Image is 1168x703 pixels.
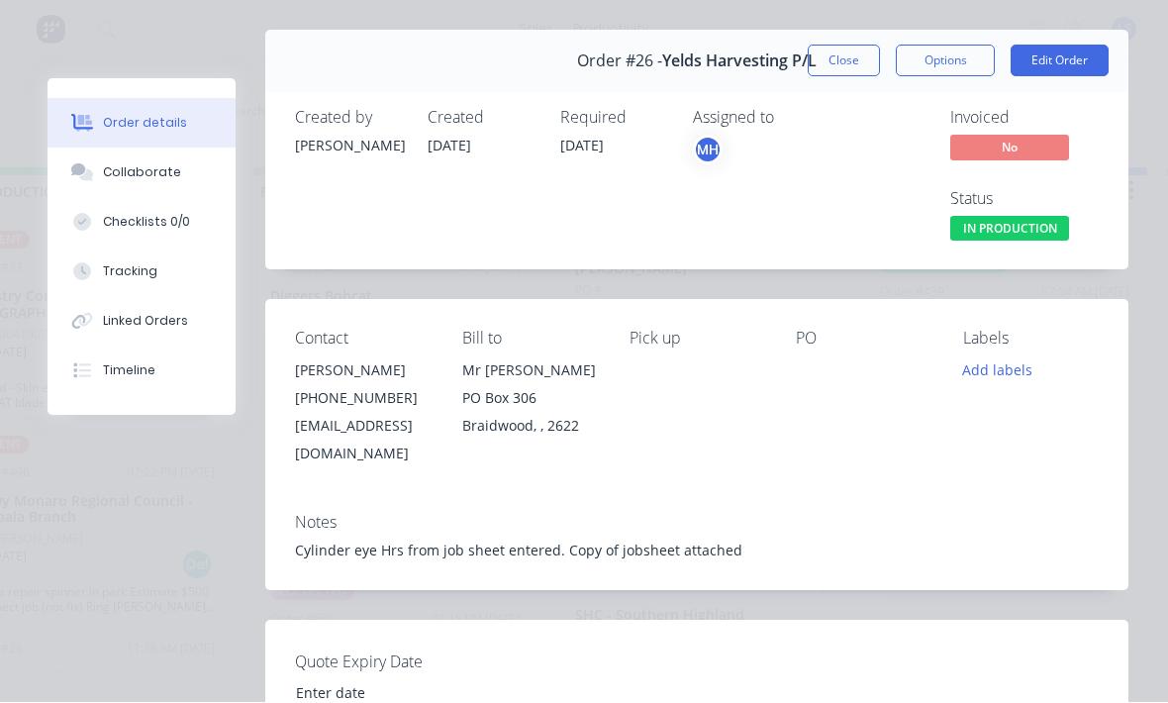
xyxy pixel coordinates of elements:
[630,330,765,349] div: Pick up
[693,136,723,165] button: MH
[963,330,1099,349] div: Labels
[295,330,431,349] div: Contact
[560,109,669,128] div: Required
[950,217,1069,247] button: IN PRODUCTION
[952,357,1043,384] button: Add labels
[48,347,236,396] button: Timeline
[103,313,188,331] div: Linked Orders
[295,413,431,468] div: [EMAIL_ADDRESS][DOMAIN_NAME]
[103,214,190,232] div: Checklists 0/0
[462,330,598,349] div: Bill to
[103,362,155,380] div: Timeline
[950,190,1099,209] div: Status
[577,52,662,71] span: Order #26 -
[103,164,181,182] div: Collaborate
[103,263,157,281] div: Tracking
[950,217,1069,242] span: IN PRODUCTION
[428,137,471,155] span: [DATE]
[48,248,236,297] button: Tracking
[662,52,817,71] span: Yelds Harvesting P/L
[295,136,404,156] div: [PERSON_NAME]
[295,541,1099,561] div: Cylinder eye Hrs from job sheet entered. Copy of jobsheet attached
[693,109,891,128] div: Assigned to
[1011,46,1109,77] button: Edit Order
[295,357,431,385] div: [PERSON_NAME]
[48,198,236,248] button: Checklists 0/0
[295,357,431,468] div: [PERSON_NAME][PHONE_NUMBER][EMAIL_ADDRESS][DOMAIN_NAME]
[48,297,236,347] button: Linked Orders
[428,109,536,128] div: Created
[48,99,236,149] button: Order details
[796,330,931,349] div: PO
[896,46,995,77] button: Options
[950,136,1069,160] span: No
[103,115,187,133] div: Order details
[295,385,431,413] div: [PHONE_NUMBER]
[295,109,404,128] div: Created by
[560,137,604,155] span: [DATE]
[48,149,236,198] button: Collaborate
[462,357,598,441] div: Mr [PERSON_NAME] PO Box 306Braidwood, , 2622
[295,514,1099,533] div: Notes
[462,413,598,441] div: Braidwood, , 2622
[295,651,542,674] label: Quote Expiry Date
[950,109,1099,128] div: Invoiced
[808,46,880,77] button: Close
[462,357,598,413] div: Mr [PERSON_NAME] PO Box 306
